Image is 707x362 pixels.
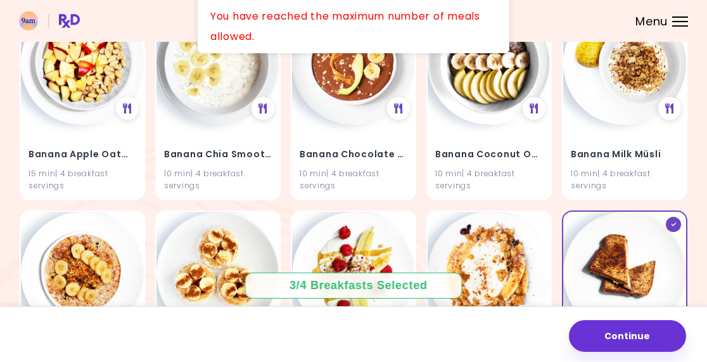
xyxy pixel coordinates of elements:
h4: Banana Chocolate Smoothie [300,145,407,165]
h4: Banana Coconut Oatmeal [435,145,543,165]
div: 3 / 4 Breakfasts Selected [290,278,417,294]
span: Menu [635,16,668,27]
h4: Banana Milk Müsli [571,145,678,165]
div: See Meal Plan [252,97,274,120]
div: 10 min | 4 breakfast servings [164,167,272,191]
div: 10 min | 4 breakfast servings [300,167,407,191]
h4: Banana Apple Oatmeal [29,145,136,165]
div: See Meal Plan [658,97,681,120]
div: 10 min | 4 breakfast servings [435,167,543,191]
img: RxDiet [19,11,80,30]
div: See Meal Plan [116,97,139,120]
div: See Meal Plan [387,97,410,120]
div: See Meal Plan [523,97,545,120]
h4: Banana Chia Smoothie [164,145,272,165]
div: 15 min | 4 breakfast servings [29,167,136,191]
div: 10 min | 4 breakfast servings [571,167,678,191]
button: Continue [569,320,686,352]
